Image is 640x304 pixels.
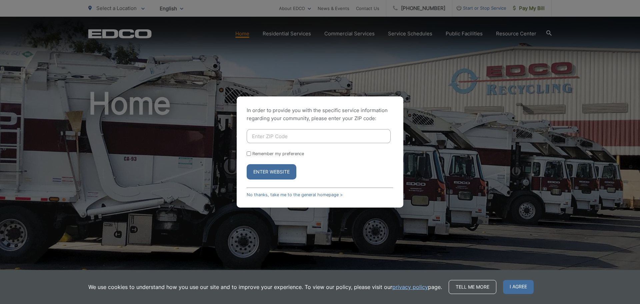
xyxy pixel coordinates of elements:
[247,164,296,180] button: Enter Website
[247,129,391,143] input: Enter ZIP Code
[503,280,534,294] span: I agree
[449,280,496,294] a: Tell me more
[247,106,393,122] p: In order to provide you with the specific service information regarding your community, please en...
[392,283,428,291] a: privacy policy
[88,283,442,291] p: We use cookies to understand how you use our site and to improve your experience. To view our pol...
[247,192,343,197] a: No thanks, take me to the general homepage >
[252,151,304,156] label: Remember my preference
